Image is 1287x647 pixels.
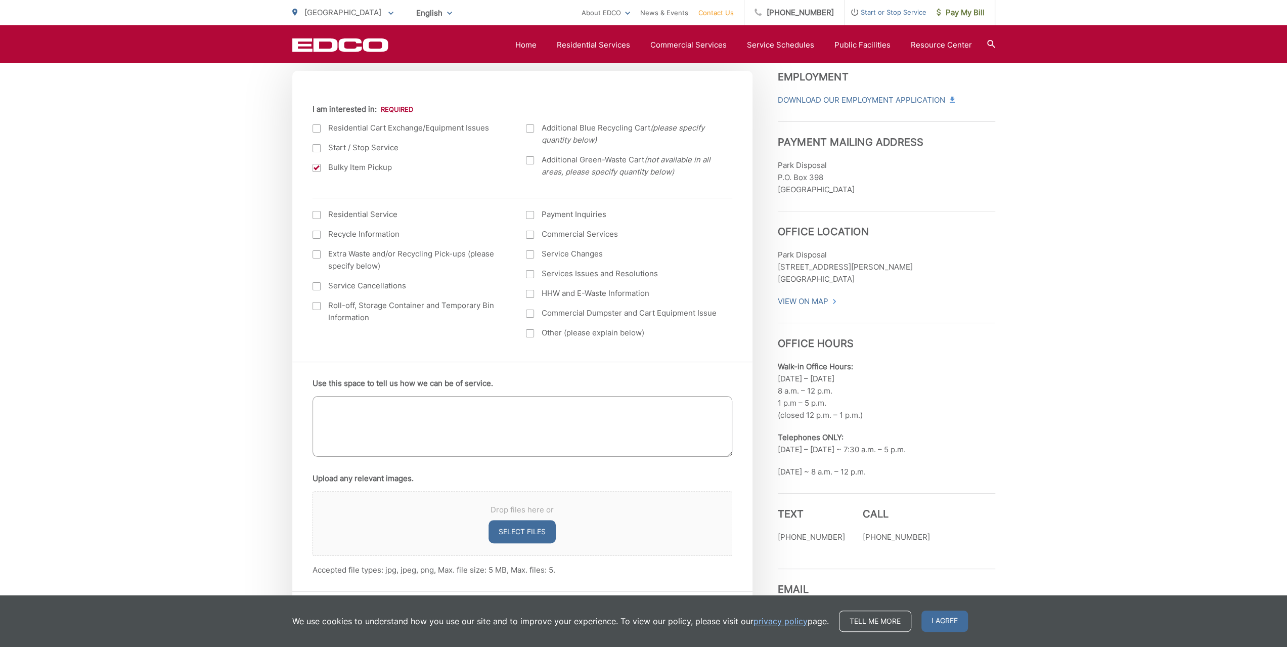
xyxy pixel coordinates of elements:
[640,7,688,19] a: News & Events
[778,466,995,478] p: [DATE] ~ 8 a.m. – 12 p.m.
[698,7,734,19] a: Contact Us
[526,268,720,280] label: Services Issues and Resolutions
[489,520,556,543] button: select files, upload any relevant images.
[542,154,720,178] span: Additional Green-Waste Cart
[557,39,630,51] a: Residential Services
[778,432,995,456] p: [DATE] – [DATE] ~ 7:30 a.m. – 5 p.m.
[515,39,537,51] a: Home
[526,248,720,260] label: Service Changes
[313,474,414,483] label: Upload any relevant images.
[911,39,972,51] a: Resource Center
[937,7,985,19] span: Pay My Bill
[778,94,954,106] a: Download Our Employment Application
[778,295,837,308] a: View On Map
[778,121,995,148] h3: Payment Mailing Address
[778,433,844,442] b: Telephones ONLY:
[778,249,995,285] p: Park Disposal [STREET_ADDRESS][PERSON_NAME] [GEOGRAPHIC_DATA]
[313,208,506,221] label: Residential Service
[778,362,853,371] b: Walk-in Office Hours:
[409,4,460,22] span: English
[778,361,995,421] p: [DATE] – [DATE] 8 a.m. – 12 p.m. 1 p.m – 5 p.m. (closed 12 p.m. – 1 p.m.)
[313,565,555,575] span: Accepted file types: jpg, jpeg, png, Max. file size: 5 MB, Max. files: 5.
[325,504,720,516] span: Drop files here or
[863,531,930,543] p: [PHONE_NUMBER]
[778,211,995,238] h3: Office Location
[526,208,720,221] label: Payment Inquiries
[313,299,506,324] label: Roll-off, Storage Container and Temporary Bin Information
[313,122,506,134] label: Residential Cart Exchange/Equipment Issues
[542,122,720,146] span: Additional Blue Recycling Cart
[526,307,720,319] label: Commercial Dumpster and Cart Equipment Issue
[863,508,930,520] h3: Call
[292,38,388,52] a: EDCD logo. Return to the homepage.
[313,142,506,154] label: Start / Stop Service
[313,161,506,174] label: Bulky Item Pickup
[778,569,995,595] h3: Email
[292,615,829,627] p: We use cookies to understand how you use our site and to improve your experience. To view our pol...
[650,39,727,51] a: Commercial Services
[304,8,381,17] span: [GEOGRAPHIC_DATA]
[526,327,720,339] label: Other (please explain below)
[778,508,845,520] h3: Text
[313,228,506,240] label: Recycle Information
[921,611,968,632] span: I agree
[313,379,493,388] label: Use this space to tell us how we can be of service.
[747,39,814,51] a: Service Schedules
[839,611,911,632] a: Tell me more
[778,531,845,543] p: [PHONE_NUMBER]
[753,615,808,627] a: privacy policy
[778,159,995,196] p: Park Disposal P.O. Box 398 [GEOGRAPHIC_DATA]
[582,7,630,19] a: About EDCO
[834,39,891,51] a: Public Facilities
[778,71,995,83] h3: Employment
[526,287,720,299] label: HHW and E-Waste Information
[778,323,995,350] h3: Office Hours
[526,228,720,240] label: Commercial Services
[313,105,413,114] label: I am interested in:
[313,248,506,272] label: Extra Waste and/or Recycling Pick-ups (please specify below)
[313,280,506,292] label: Service Cancellations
